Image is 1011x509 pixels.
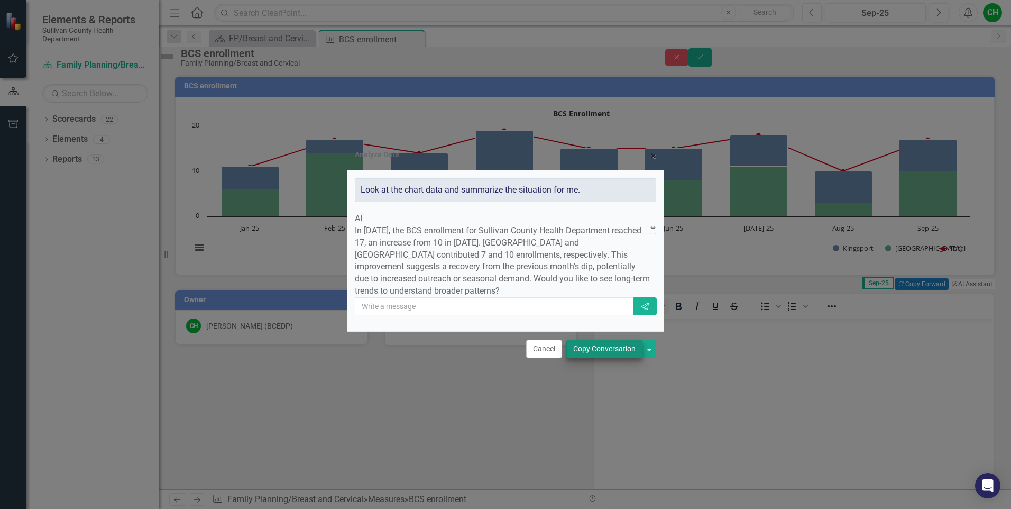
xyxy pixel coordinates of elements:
p: In [DATE], the BCS enrollment for Sullivan County Health Department reached 17, an increase from ... [355,225,650,297]
div: Open Intercom Messenger [975,473,1000,498]
input: Write a message [355,297,635,315]
div: Analyze Data [355,151,399,159]
button: Copy Conversation [566,340,642,358]
div: Look at the chart data and summarize the situation for me. [355,178,656,202]
div: AI [355,213,656,225]
button: Cancel [526,340,562,358]
span: × [650,150,656,162]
